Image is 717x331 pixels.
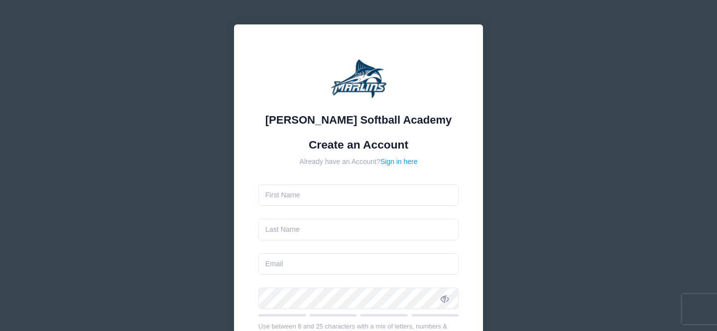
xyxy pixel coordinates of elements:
[258,112,459,128] div: [PERSON_NAME] Softball Academy
[258,219,459,240] input: Last Name
[258,138,459,152] h1: Create an Account
[380,158,418,165] a: Sign in here
[258,184,459,206] input: First Name
[258,253,459,275] input: Email
[258,157,459,167] div: Already have an Account?
[329,49,388,109] img: Marlin Softball Academy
